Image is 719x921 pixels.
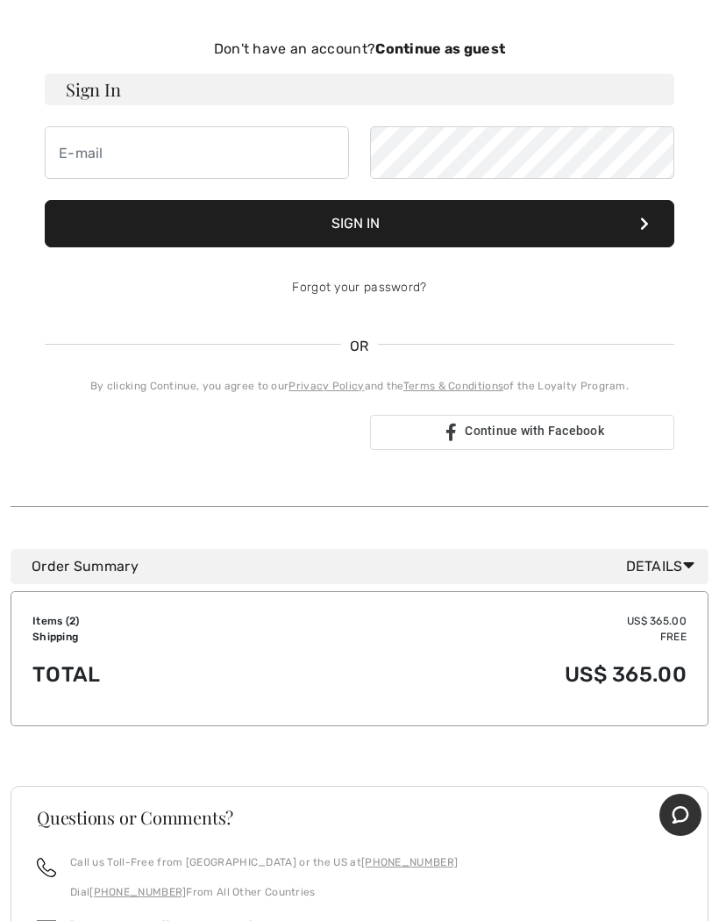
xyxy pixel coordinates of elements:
h3: Questions or Comments? [37,809,682,826]
td: Free [267,629,687,645]
iframe: Opens a widget where you can chat to one of our agents [659,794,701,838]
a: Continue with Facebook [370,415,674,450]
td: US$ 365.00 [267,613,687,629]
a: Forgot your password? [292,280,426,295]
td: Shipping [32,629,267,645]
span: Details [626,556,701,577]
td: Total [32,645,267,704]
span: OR [341,336,378,357]
span: 2 [69,615,75,627]
div: Sign in with Google. Opens in new tab [64,413,331,452]
p: Call us Toll-Free from [GEOGRAPHIC_DATA] or the US at [70,854,458,870]
iframe: Sign in with Google Button [55,413,339,452]
a: Privacy Policy [288,380,364,392]
h3: Sign In [45,74,674,105]
div: Order Summary [32,556,701,577]
p: Dial From All Other Countries [70,884,458,900]
a: [PHONE_NUMBER] [89,886,186,898]
button: Sign In [45,200,674,247]
input: E-mail [45,126,349,179]
td: US$ 365.00 [267,645,687,704]
a: [PHONE_NUMBER] [361,856,458,868]
td: Items ( ) [32,613,267,629]
img: call [37,858,56,877]
div: Don't have an account? [45,39,674,60]
a: Terms & Conditions [403,380,503,392]
span: Continue with Facebook [465,424,604,438]
strong: Continue as guest [375,40,505,57]
div: By clicking Continue, you agree to our and the of the Loyalty Program. [45,378,674,394]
